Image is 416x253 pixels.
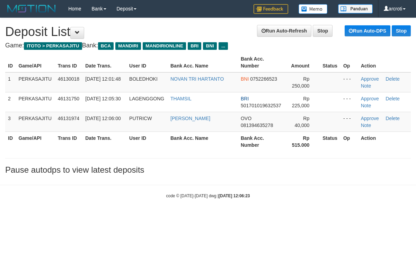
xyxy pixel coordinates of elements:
th: ID [5,132,16,151]
a: Delete [386,116,399,121]
span: BRI [241,96,249,101]
span: 46131750 [58,96,79,101]
span: LAGENGGONG [129,96,164,101]
th: Op [340,132,358,151]
span: Rp 250,000 [292,76,310,89]
span: [DATE] 12:01:48 [85,76,121,82]
span: 501701019632537 [241,103,281,108]
span: BOLEDHOKI [129,76,158,82]
span: 081394635278 [241,123,273,128]
small: code © [DATE]-[DATE] dwg | [166,193,250,198]
td: 2 [5,92,16,112]
td: - - - [340,112,358,132]
th: Bank Acc. Name [168,53,238,72]
th: Status [320,132,340,151]
span: 0752266523 [250,76,277,82]
h3: Pause autodps to view latest deposits [5,165,411,174]
h4: Game: Bank: [5,42,411,49]
span: OVO [241,116,251,121]
th: Trans ID [55,53,82,72]
img: Feedback.jpg [254,4,288,14]
span: ITOTO > PERKASAJITU [24,42,82,50]
th: Bank Acc. Number [238,53,285,72]
span: MANDIRIONLINE [143,42,186,50]
td: - - - [340,72,358,92]
td: 1 [5,72,16,92]
th: Date Trans. [82,132,126,151]
span: Rp 225,000 [292,96,310,108]
th: Amount [285,53,320,72]
span: 46130018 [58,76,79,82]
a: Note [361,123,371,128]
span: [DATE] 12:06:00 [85,116,121,121]
a: Note [361,83,371,89]
img: Button%20Memo.svg [299,4,328,14]
img: panduan.png [338,4,373,13]
a: THAMSIL [170,96,192,101]
a: Approve [361,116,379,121]
th: Bank Acc. Number [238,132,285,151]
th: Rp 515.000 [285,132,320,151]
a: Run Auto-Refresh [257,25,311,37]
a: Stop [392,25,411,36]
span: BCA [98,42,114,50]
th: Bank Acc. Name [168,132,238,151]
span: Rp 40,000 [294,116,309,128]
th: Status [320,53,340,72]
span: MANDIRI [115,42,141,50]
th: Action [358,132,411,151]
a: Run Auto-DPS [345,25,390,36]
td: PERKASAJITU [16,72,55,92]
strong: [DATE] 12:06:23 [219,193,250,198]
td: - - - [340,92,358,112]
th: Game/API [16,132,55,151]
a: NOVAN TRI HARTANTO [170,76,224,82]
th: Game/API [16,53,55,72]
a: Delete [386,76,399,82]
span: PUTRICW [129,116,152,121]
span: [DATE] 12:05:30 [85,96,121,101]
span: BNI [241,76,249,82]
span: BRI [188,42,201,50]
td: PERKASAJITU [16,92,55,112]
a: Delete [386,96,399,101]
th: User ID [126,53,168,72]
h1: Deposit List [5,25,411,39]
td: 3 [5,112,16,132]
span: ... [219,42,228,50]
a: Approve [361,96,379,101]
th: Op [340,53,358,72]
th: ID [5,53,16,72]
span: 46131974 [58,116,79,121]
img: MOTION_logo.png [5,3,58,14]
a: Stop [313,25,333,37]
span: BNI [203,42,216,50]
a: Approve [361,76,379,82]
td: PERKASAJITU [16,112,55,132]
th: User ID [126,132,168,151]
th: Trans ID [55,132,82,151]
a: [PERSON_NAME] [170,116,210,121]
a: Note [361,103,371,108]
th: Date Trans. [82,53,126,72]
th: Action [358,53,411,72]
